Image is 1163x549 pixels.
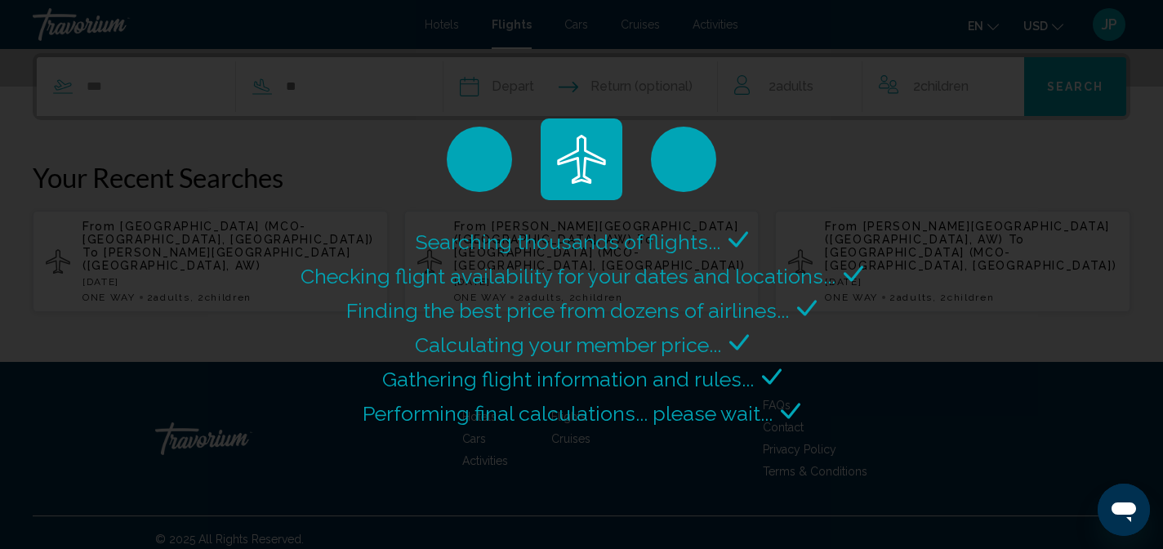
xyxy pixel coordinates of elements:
span: Calculating your member price... [415,333,721,357]
span: Performing final calculations... please wait... [363,401,773,426]
span: Checking flight availability for your dates and locations... [301,264,835,288]
span: Finding the best price from dozens of airlines... [346,298,789,323]
iframe: Button to launch messaging window [1098,484,1150,536]
span: Searching thousands of flights... [416,230,720,254]
span: Gathering flight information and rules... [382,367,754,391]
